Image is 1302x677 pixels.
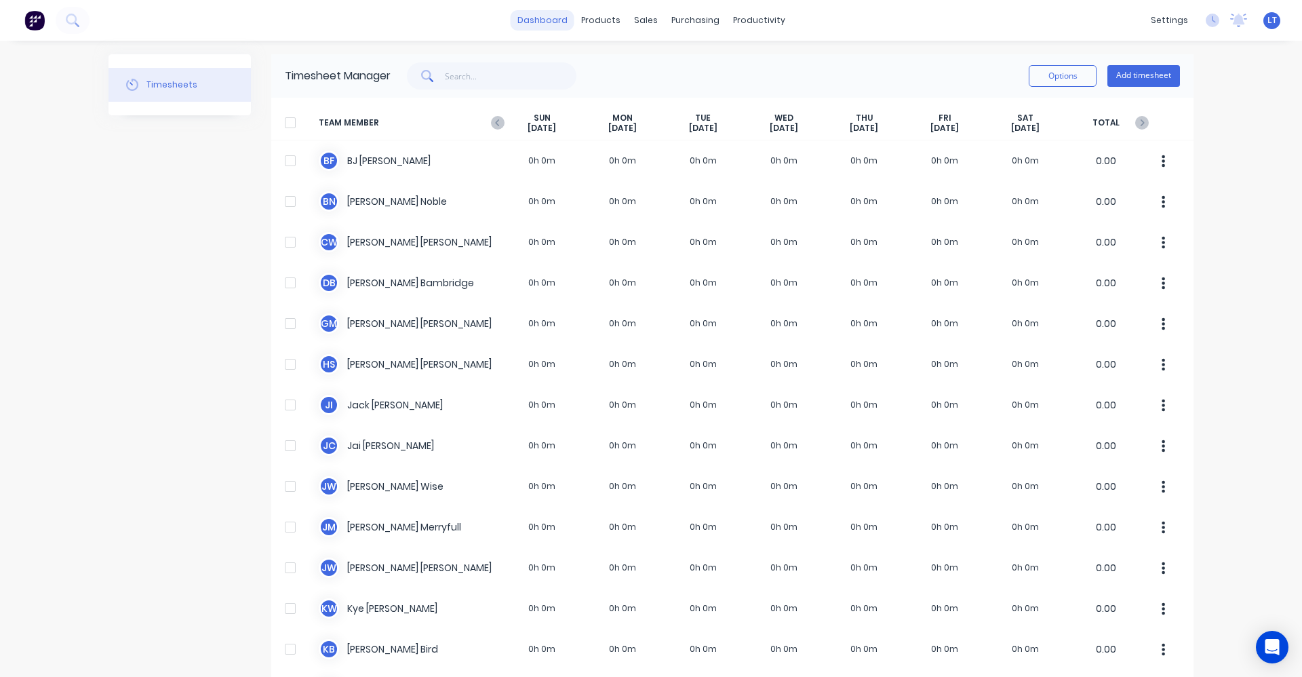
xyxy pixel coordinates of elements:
div: purchasing [665,10,726,31]
span: [DATE] [930,123,959,134]
span: FRI [939,113,951,123]
span: [DATE] [1011,123,1040,134]
span: [DATE] [608,123,637,134]
span: [DATE] [689,123,717,134]
button: Options [1029,65,1097,87]
button: Add timesheet [1107,65,1180,87]
div: Timesheet Manager [285,68,391,84]
span: WED [774,113,793,123]
span: TEAM MEMBER [319,113,502,134]
span: SAT [1017,113,1033,123]
input: Search... [445,62,577,90]
div: settings [1144,10,1195,31]
span: TOTAL [1065,113,1146,134]
span: [DATE] [770,123,798,134]
img: Factory [24,10,45,31]
span: LT [1267,14,1277,26]
div: Open Intercom Messenger [1256,631,1288,663]
span: [DATE] [850,123,878,134]
a: dashboard [511,10,574,31]
div: sales [627,10,665,31]
div: productivity [726,10,792,31]
button: Timesheets [108,68,251,102]
span: SUN [534,113,551,123]
span: [DATE] [528,123,556,134]
span: TUE [695,113,711,123]
div: products [574,10,627,31]
span: THU [856,113,873,123]
div: Timesheets [146,79,197,91]
span: MON [612,113,633,123]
